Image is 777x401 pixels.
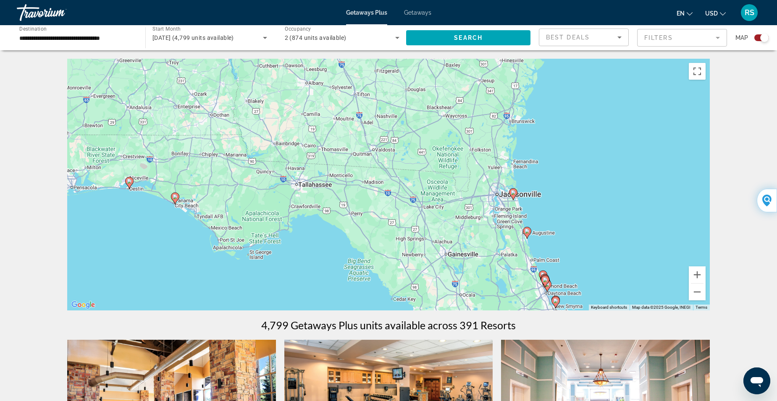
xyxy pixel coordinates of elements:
span: Map data ©2025 Google, INEGI [632,305,690,310]
button: Zoom in [689,266,706,283]
button: Keyboard shortcuts [591,305,627,310]
mat-select: Sort by [546,32,622,42]
img: Google [69,299,97,310]
button: Zoom out [689,284,706,300]
button: Toggle fullscreen view [689,63,706,80]
a: Getaways Plus [346,9,387,16]
span: USD [705,10,718,17]
a: Getaways [404,9,431,16]
span: Start Month [152,26,181,32]
h1: 4,799 Getaways Plus units available across 391 Resorts [261,319,516,331]
button: Filter [637,29,727,47]
button: User Menu [738,4,760,21]
span: RS [745,8,754,17]
span: Map [735,32,748,44]
button: Change language [677,7,693,19]
span: Search [454,34,483,41]
span: en [677,10,685,17]
span: [DATE] (4,799 units available) [152,34,234,41]
a: Terms (opens in new tab) [696,305,707,310]
span: Destination [19,26,47,31]
button: Search [406,30,530,45]
a: Travorium [17,2,101,23]
iframe: Button to launch messaging window [743,367,770,394]
span: Occupancy [285,26,311,32]
button: Change currency [705,7,726,19]
span: 2 (874 units available) [285,34,346,41]
span: Best Deals [546,34,590,41]
a: Open this area in Google Maps (opens a new window) [69,299,97,310]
